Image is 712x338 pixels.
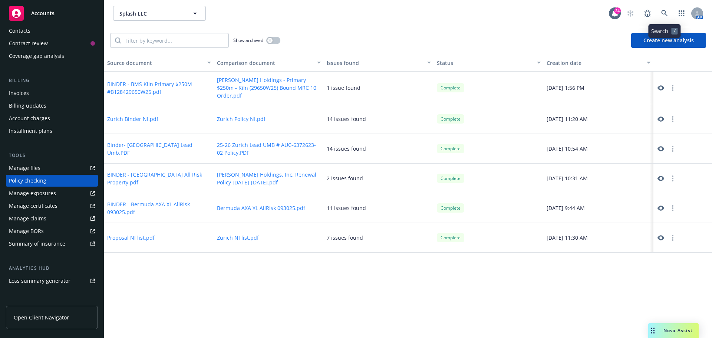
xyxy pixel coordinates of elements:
button: Status [434,54,544,72]
div: Complete [437,114,464,124]
a: Start snowing [623,6,638,21]
button: Nova Assist [648,323,699,338]
button: Zurich Binder NI.pdf [107,115,158,123]
a: Summary of insurance [6,238,98,250]
div: Status [437,59,533,67]
div: Contract review [9,37,48,49]
button: [PERSON_NAME] Holdings, Inc. Renewal Policy [DATE]-[DATE].pdf [217,171,321,186]
button: Issues found [324,54,434,72]
div: [DATE] 11:20 AM [544,104,653,134]
a: Manage BORs [6,225,98,237]
a: Report a Bug [640,6,655,21]
button: Splash LLC [113,6,206,21]
a: Manage exposures [6,187,98,199]
div: Billing updates [9,100,46,112]
svg: Search [115,37,121,43]
div: Analytics hub [6,265,98,272]
button: [PERSON_NAME] Holdings - Primary $250m - Kiln (29650W25) Bound MRC 10 Order.pdf [217,76,321,99]
a: Switch app [674,6,689,21]
div: [DATE] 9:44 AM [544,193,653,223]
div: Billing [6,77,98,84]
a: Contacts [6,25,98,37]
div: Summary of insurance [9,238,65,250]
div: [DATE] 1:56 PM [544,72,653,104]
a: Manage claims [6,213,98,224]
div: 24 [614,7,621,14]
div: Coverage gap analysis [9,50,64,62]
div: Source document [107,59,203,67]
div: Manage certificates [9,200,57,212]
button: 25-26 Zurich Lead UMB # AUC-6372623-02 Policy.PDF [217,141,321,157]
button: Creation date [544,54,653,72]
div: Account charges [9,112,50,124]
div: Manage exposures [9,187,56,199]
a: Accounts [6,3,98,24]
div: 1 issue found [327,84,360,92]
div: [DATE] 11:30 AM [544,223,653,253]
span: Nova Assist [663,327,693,334]
button: Proposal NI list.pdf [107,234,155,242]
div: Complete [437,144,464,153]
div: Loss summary generator [9,275,70,287]
a: Loss summary generator [6,275,98,287]
button: BINDER - Bermuda AXA XL AllRisk 093025.pdf [107,200,211,216]
div: 11 issues found [327,204,366,212]
span: Show archived [233,37,263,43]
a: Policy checking [6,175,98,187]
div: 7 issues found [327,234,363,242]
button: BINDER - [GEOGRAPHIC_DATA] All Risk Property.pdf [107,171,211,186]
div: Manage claims [9,213,46,224]
div: Complete [437,83,464,92]
div: [DATE] 10:31 AM [544,164,653,193]
div: Manage files [9,162,40,174]
input: Filter by keyword... [121,33,228,47]
button: Zurich NI list.pdf [217,234,259,242]
a: Billing updates [6,100,98,112]
div: Manage BORs [9,225,44,237]
button: Comparison document [214,54,324,72]
div: Creation date [547,59,642,67]
div: Issues found [327,59,422,67]
a: Invoices [6,87,98,99]
div: Contacts [9,25,30,37]
span: Splash LLC [119,10,184,17]
div: Policy checking [9,175,46,187]
div: Invoices [9,87,29,99]
div: Complete [437,203,464,213]
a: Account charges [6,112,98,124]
span: Accounts [31,10,55,16]
div: 2 issues found [327,174,363,182]
button: Binder- [GEOGRAPHIC_DATA] Lead Umb.PDF [107,141,211,157]
button: Create new analysis [631,33,706,48]
div: Comparison document [217,59,313,67]
button: Bermuda AXA XL AllRisk 093025.pdf [217,204,305,212]
a: Search [657,6,672,21]
a: Manage certificates [6,200,98,212]
a: Installment plans [6,125,98,137]
a: Coverage gap analysis [6,50,98,62]
button: Source document [104,54,214,72]
div: Complete [437,174,464,183]
div: Installment plans [9,125,52,137]
a: Manage files [6,162,98,174]
span: Open Client Navigator [14,314,69,321]
div: Tools [6,152,98,159]
div: 14 issues found [327,145,366,152]
button: BINDER - BMS Kiln Primary $250M #B128429650W25.pdf [107,80,211,96]
a: Contract review [6,37,98,49]
button: Zurich Policy NI.pdf [217,115,266,123]
div: [DATE] 10:54 AM [544,134,653,164]
div: 14 issues found [327,115,366,123]
div: Drag to move [648,323,657,338]
div: Complete [437,233,464,242]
